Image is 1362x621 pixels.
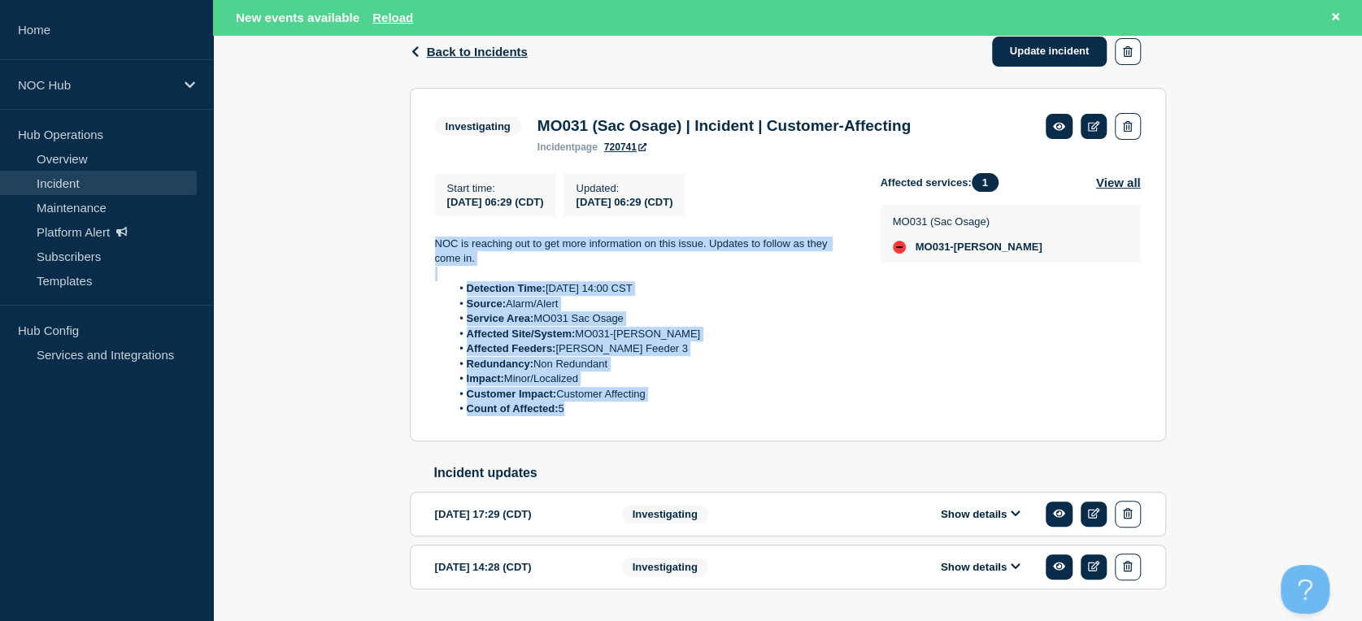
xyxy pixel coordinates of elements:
[1096,173,1141,192] button: View all
[467,328,576,340] strong: Affected Site/System:
[467,372,504,384] strong: Impact:
[427,45,528,59] span: Back to Incidents
[450,402,855,416] li: 5
[450,297,855,311] li: Alarm/Alert
[450,357,855,371] li: Non Redundant
[936,560,1025,574] button: Show details
[372,11,413,24] button: Reload
[537,117,911,135] h3: MO031 (Sac Osage) | Incident | Customer-Affecting
[435,554,598,580] div: [DATE] 14:28 (CDT)
[467,358,533,370] strong: Redundancy:
[992,37,1107,67] a: Update incident
[410,45,528,59] button: Back to Incidents
[434,466,1166,480] h2: Incident updates
[622,505,708,523] span: Investigating
[467,342,556,354] strong: Affected Feeders:
[450,327,855,341] li: MO031-[PERSON_NAME]
[537,141,575,153] span: incident
[435,117,521,136] span: Investigating
[450,371,855,386] li: Minor/Localized
[467,388,557,400] strong: Customer Impact:
[881,173,1007,192] span: Affected services:
[236,11,359,24] span: New events available
[916,241,1042,254] span: MO031-[PERSON_NAME]
[435,237,855,267] p: NOC is reaching out to get more information on this issue. Updates to follow as they come in.
[18,78,174,92] p: NOC Hub
[450,311,855,326] li: MO031 Sac Osage
[622,558,708,576] span: Investigating
[537,141,598,153] p: page
[467,282,546,294] strong: Detection Time:
[972,173,999,192] span: 1
[467,297,506,310] strong: Source:
[467,312,534,324] strong: Service Area:
[467,402,559,415] strong: Count of Affected:
[936,507,1025,521] button: Show details
[893,241,906,254] div: down
[576,194,672,208] div: [DATE] 06:29 (CDT)
[576,182,672,194] p: Updated :
[447,182,544,194] p: Start time :
[435,501,598,528] div: [DATE] 17:29 (CDT)
[450,341,855,356] li: [PERSON_NAME] Feeder 3
[450,281,855,296] li: [DATE] 14:00 CST
[893,215,1042,228] p: MO031 (Sac Osage)
[450,387,855,402] li: Customer Affecting
[1281,565,1329,614] iframe: Help Scout Beacon - Open
[447,196,544,208] span: [DATE] 06:29 (CDT)
[604,141,646,153] a: 720741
